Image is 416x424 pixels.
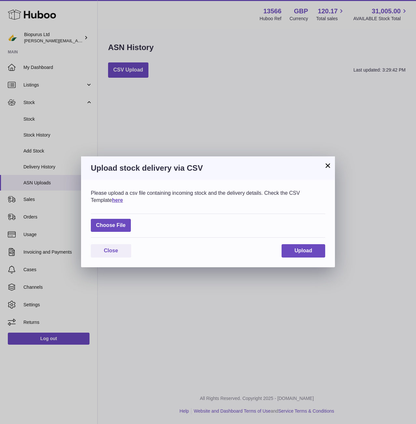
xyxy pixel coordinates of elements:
[91,190,325,204] div: Please upload a csv file containing incoming stock and the delivery details. Check the CSV Template
[91,163,325,173] h3: Upload stock delivery via CSV
[104,248,118,253] span: Close
[91,219,131,232] span: Choose File
[91,244,131,258] button: Close
[282,244,325,258] button: Upload
[295,248,312,253] span: Upload
[324,162,332,169] button: ×
[112,197,123,203] a: here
